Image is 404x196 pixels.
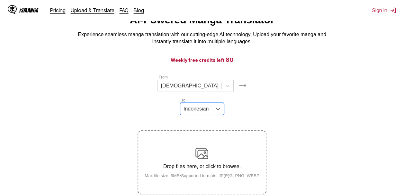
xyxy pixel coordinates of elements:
button: Sign In [372,7,396,13]
a: IsManga LogoIsManga [8,5,50,15]
a: Blog [134,7,144,13]
label: To [181,98,185,102]
img: IsManga Logo [8,5,17,14]
p: Experience seamless manga translation with our cutting-edge AI technology. Upload your favorite m... [74,31,331,45]
a: Pricing [50,7,66,13]
img: Sign out [390,7,396,13]
small: Max file size: 5MB • Supported formats: JP(E)G, PNG, WEBP [139,173,265,178]
p: Drop files here, or click to browse. [139,164,265,169]
div: IsManga [19,7,39,13]
a: Upload & Translate [71,7,114,13]
img: Languages icon [239,82,247,89]
span: 80 [226,56,234,63]
h3: Weekly free credits left: [15,56,389,64]
label: From [159,75,168,79]
a: FAQ [120,7,129,13]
